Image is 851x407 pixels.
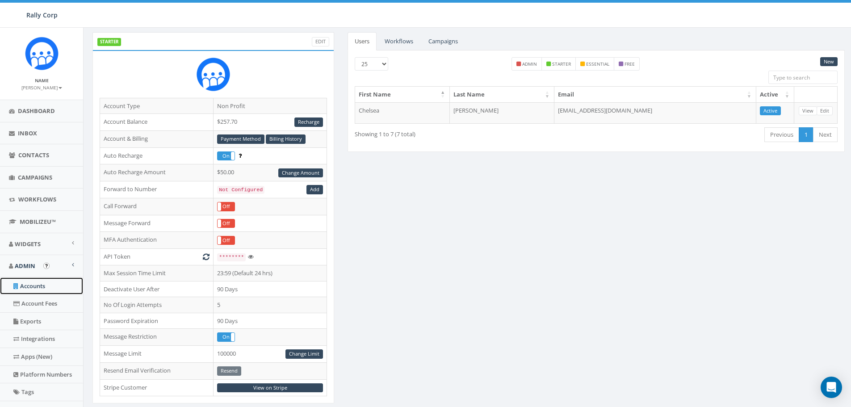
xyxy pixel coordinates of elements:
[100,130,214,147] td: Account & Billing
[100,345,214,362] td: Message Limit
[43,263,50,269] button: Open In-App Guide
[18,173,52,181] span: Campaigns
[15,240,41,248] span: Widgets
[35,77,49,84] small: Name
[214,164,327,181] td: $50.00
[266,134,306,144] a: Billing History
[768,71,838,84] input: Type to search
[306,185,323,194] a: Add
[821,377,842,398] div: Open Intercom Messenger
[522,61,537,67] small: admin
[100,215,214,232] td: Message Forward
[355,87,450,102] th: First Name: activate to sort column descending
[214,281,327,297] td: 90 Days
[294,117,323,127] a: Recharge
[217,134,264,144] a: Payment Method
[214,345,327,362] td: 100000
[18,107,55,115] span: Dashboard
[764,127,799,142] a: Previous
[218,202,235,211] label: Off
[355,126,548,138] div: Showing 1 to 7 (7 total)
[217,236,235,245] div: OnOff
[100,249,214,265] td: API Token
[421,32,465,50] a: Campaigns
[100,164,214,181] td: Auto Recharge Amount
[26,11,58,19] span: Rally Corp
[625,61,635,67] small: free
[100,232,214,249] td: MFA Authentication
[218,236,235,245] label: Off
[285,349,323,359] a: Change Limit
[450,87,554,102] th: Last Name: activate to sort column ascending
[799,106,817,116] a: View
[217,186,264,194] code: Not Configured
[355,102,450,124] td: Chelsea
[813,127,838,142] a: Next
[217,332,235,342] div: OnOff
[217,151,235,161] div: OnOff
[18,151,49,159] span: Contacts
[203,254,210,260] i: Generate New Token
[348,32,377,50] a: Users
[100,198,214,215] td: Call Forward
[218,152,235,160] label: On
[756,87,794,102] th: Active: activate to sort column ascending
[218,219,235,228] label: Off
[100,147,214,164] td: Auto Recharge
[820,57,838,67] a: New
[450,102,554,124] td: [PERSON_NAME]
[15,262,35,270] span: Admin
[21,83,62,91] a: [PERSON_NAME]
[217,383,323,393] a: View on Stripe
[586,61,609,67] small: essential
[100,181,214,198] td: Forward to Number
[817,106,833,116] a: Edit
[100,98,214,114] td: Account Type
[25,37,59,70] img: Icon_1.png
[214,98,327,114] td: Non Profit
[100,297,214,313] td: No Of Login Attempts
[197,58,230,91] img: Rally_Corp_Icon.png
[100,281,214,297] td: Deactivate User After
[100,114,214,131] td: Account Balance
[554,102,756,124] td: [EMAIL_ADDRESS][DOMAIN_NAME]
[799,127,813,142] a: 1
[552,61,571,67] small: starter
[312,37,329,46] a: Edit
[217,219,235,228] div: OnOff
[214,313,327,329] td: 90 Days
[760,106,781,116] a: Active
[18,129,37,137] span: Inbox
[100,329,214,346] td: Message Restriction
[214,114,327,131] td: $257.70
[100,265,214,281] td: Max Session Time Limit
[100,313,214,329] td: Password Expiration
[214,265,327,281] td: 23:59 (Default 24 hrs)
[100,362,214,379] td: Resend Email Verification
[217,202,235,211] div: OnOff
[18,195,56,203] span: Workflows
[100,379,214,396] td: Stripe Customer
[21,84,62,91] small: [PERSON_NAME]
[278,168,323,178] a: Change Amount
[20,218,56,226] span: MobilizeU™
[214,297,327,313] td: 5
[377,32,420,50] a: Workflows
[97,38,121,46] label: STARTER
[239,151,242,159] span: Enable to prevent campaign failure.
[554,87,756,102] th: Email: activate to sort column ascending
[218,333,235,341] label: On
